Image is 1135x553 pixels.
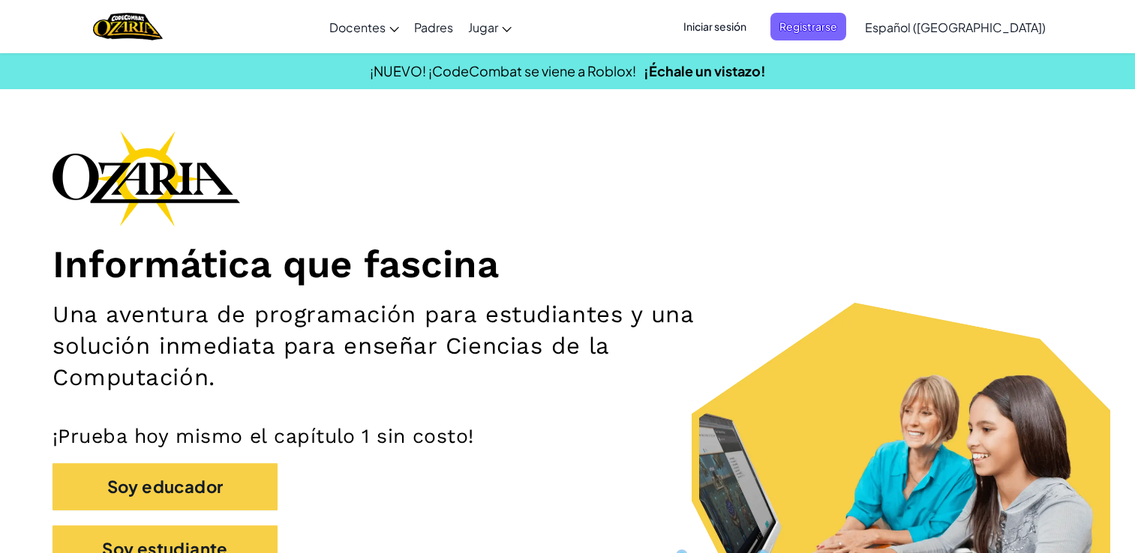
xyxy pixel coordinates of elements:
span: Docentes [329,19,386,35]
img: Ozaria branding logo [53,130,240,226]
button: Iniciar sesión [674,13,755,40]
p: ¡Prueba hoy mismo el capítulo 1 sin costo! [53,423,1082,448]
a: ¡Échale un vistazo! [644,62,766,79]
h1: Informática que fascina [53,241,1082,288]
button: Registrarse [770,13,846,40]
a: Docentes [322,7,407,47]
img: Home [93,11,163,42]
a: Español ([GEOGRAPHIC_DATA]) [857,7,1053,47]
span: Jugar [468,19,498,35]
a: Ozaria by CodeCombat logo [93,11,163,42]
span: ¡NUEVO! ¡CodeCombat se viene a Roblox! [370,62,636,79]
h2: Una aventura de programación para estudiantes y una solución inmediata para enseñar Ciencias de l... [53,299,743,393]
span: Español ([GEOGRAPHIC_DATA]) [865,19,1046,35]
button: Soy educador [53,463,278,510]
a: Padres [407,7,461,47]
a: Jugar [461,7,519,47]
